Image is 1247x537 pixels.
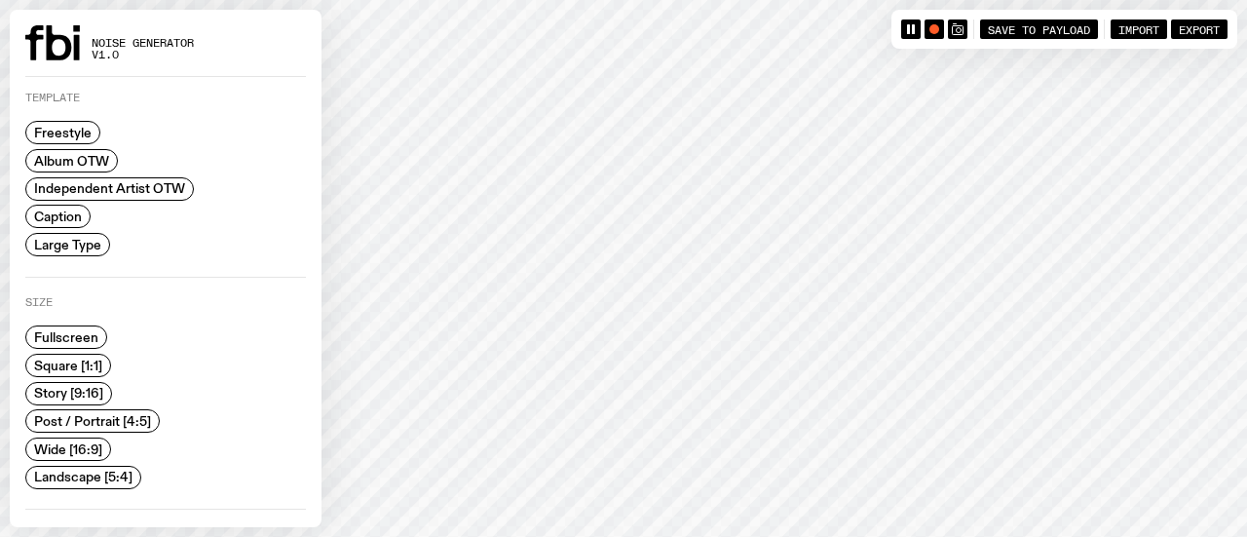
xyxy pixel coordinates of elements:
span: Large Type [34,237,101,251]
span: v1.0 [92,50,194,60]
span: Landscape [5:4] [34,470,132,484]
span: Fullscreen [34,330,98,345]
button: Save to Payload [980,19,1098,39]
span: Album OTW [34,153,109,168]
span: Caption [34,210,82,224]
span: Wide [16:9] [34,441,102,456]
span: Export [1179,22,1220,35]
label: Size [25,297,53,308]
span: Square [1:1] [34,358,102,372]
label: Template [25,93,80,103]
button: Import [1111,19,1167,39]
span: Freestyle [34,126,92,140]
span: Import [1118,22,1159,35]
button: Export [1171,19,1228,39]
span: Post / Portrait [4:5] [34,414,151,429]
span: Story [9:16] [34,386,103,401]
span: Noise Generator [92,38,194,49]
span: Independent Artist OTW [34,181,185,196]
span: Save to Payload [988,22,1090,35]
